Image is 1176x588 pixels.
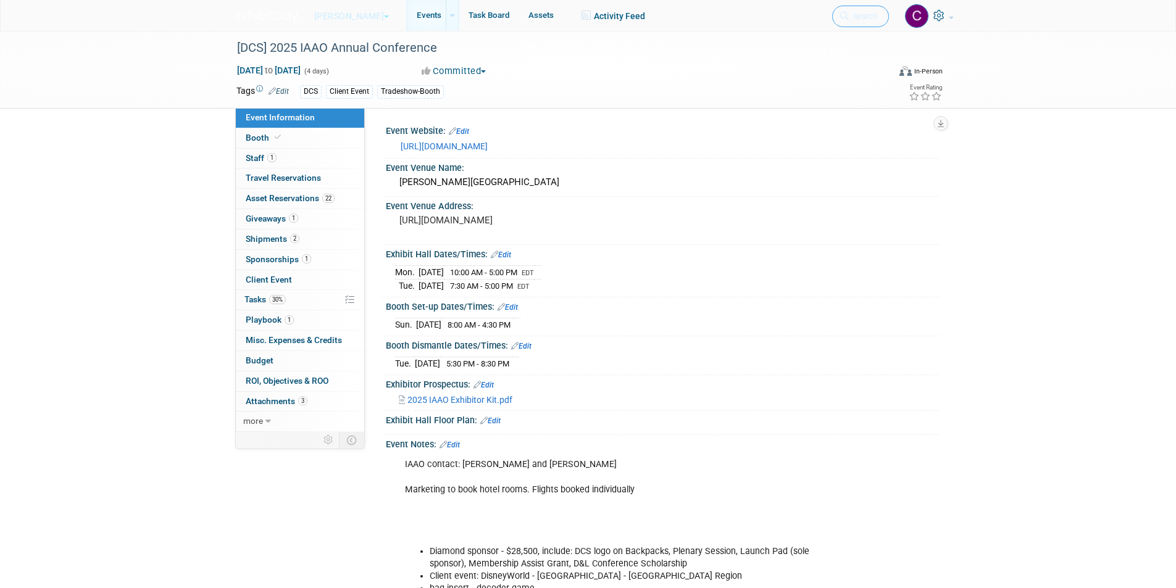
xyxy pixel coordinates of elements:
li: Diamond sponsor - $28,500, include: DCS logo on Backpacks, Plenary Session, Launch Pad (sole spon... [430,545,822,570]
span: Search [849,12,877,21]
div: In-Person [914,67,943,76]
div: [DCS] 2025 IAAO Annual Conference [233,37,883,59]
span: Shipments [246,234,299,244]
span: Asset Reservations [246,193,335,203]
a: Playbook1 [236,310,364,330]
a: Staff1 [236,149,364,168]
a: Edit [480,416,501,425]
div: Booth Set-up Dates/Times: [386,297,940,313]
td: Tags [236,85,289,99]
div: Event Rating [909,85,942,91]
span: more [243,416,263,426]
span: Event Information [246,112,315,122]
div: DCS [300,85,322,98]
img: Format-Inperson.png [899,66,912,76]
a: Tasks30% [236,290,364,310]
a: Budget [236,351,364,371]
div: Tradeshow-Booth [377,85,444,98]
img: ExhibitDay [236,10,298,23]
span: 1 [302,254,311,263]
td: [DATE] [419,280,444,292]
a: Edit [440,441,460,449]
a: Sponsorships1 [236,250,364,270]
td: Sun. [395,318,416,331]
div: Event Website: [386,122,940,138]
span: ROI, Objectives & ROO [246,376,328,386]
span: 2 [290,234,299,243]
span: [DATE] [DATE] [236,65,301,76]
i: Booth reservation complete [275,134,281,141]
div: Event Format [841,64,943,83]
div: [PERSON_NAME][GEOGRAPHIC_DATA] [395,173,931,192]
a: Asset Reservations22 [236,189,364,209]
pre: [URL][DOMAIN_NAME] [399,215,603,226]
span: 1 [289,213,298,223]
span: Playbook [246,315,294,325]
button: Committed [417,65,491,78]
td: [DATE] [419,266,444,280]
a: 2025 IAAO Exhibitor Kit.pdf [399,395,512,405]
span: Staff [246,153,277,163]
div: Event Venue Address: [386,197,940,212]
span: 1 [267,153,277,162]
span: Activity Feed [594,11,645,21]
span: 8:00 AM - 4:30 PM [448,320,511,329]
a: Edit [449,127,469,136]
a: Travel Reservations [236,168,364,188]
a: Edit [269,87,289,96]
td: Tue. [395,280,419,292]
div: Exhibitor Prospectus: [386,375,940,391]
span: 3 [298,396,307,405]
a: Edit [511,342,532,350]
span: Misc. Expenses & Credits [246,335,342,345]
a: Edit [498,303,518,312]
td: Tue. [395,357,415,370]
span: 10:00 AM - 5:00 PM [450,268,517,277]
div: Event Notes: [386,435,940,451]
td: [DATE] [415,357,440,370]
td: Personalize Event Tab Strip [318,432,340,448]
a: [URL][DOMAIN_NAME] [401,141,488,151]
span: EDT [517,283,530,291]
a: Search [832,6,889,27]
span: Client Event [246,275,292,284]
span: Budget [246,355,273,365]
td: Toggle Event Tabs [339,432,364,448]
a: Giveaways1 [236,209,364,229]
span: to [263,65,275,75]
div: Client Event [326,85,373,98]
div: Booth Dismantle Dates/Times: [386,336,940,352]
a: Attachments3 [236,392,364,412]
span: 22 [322,194,335,203]
span: Travel Reservations [246,173,321,183]
span: Sponsorships [246,254,311,264]
img: Cassidy Wright [905,4,928,28]
a: Edit [473,381,494,389]
div: Exhibit Hall Floor Plan: [386,411,940,427]
span: (4 days) [303,67,329,75]
a: Booth [236,128,364,148]
td: [DATE] [416,318,441,331]
a: ROI, Objectives & ROO [236,371,364,391]
span: EDT [522,269,534,277]
li: Client event: DisneyWorld - [GEOGRAPHIC_DATA] - [GEOGRAPHIC_DATA] Region [430,570,822,582]
a: Event Information [236,108,364,128]
span: 5:30 PM - 8:30 PM [446,359,509,368]
span: Attachments [246,396,307,406]
span: Tasks [244,294,286,304]
a: more [236,412,364,431]
div: Exhibit Hall Dates/Times: [386,245,940,261]
span: 7:30 AM - 5:00 PM [450,281,513,291]
a: Client Event [236,270,364,290]
div: Event Venue Name: [386,159,940,174]
span: Giveaways [246,213,298,223]
span: 1 [285,315,294,325]
a: Edit [491,251,511,259]
a: Shipments2 [236,230,364,249]
td: Mon. [395,266,419,280]
span: Booth [246,133,283,143]
a: Misc. Expenses & Credits [236,331,364,350]
span: 2025 IAAO Exhibitor Kit.pdf [407,395,512,405]
span: 30% [269,295,286,304]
